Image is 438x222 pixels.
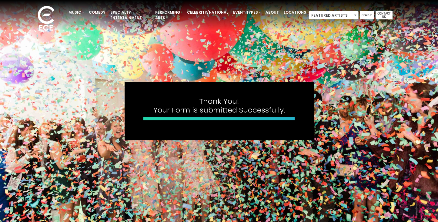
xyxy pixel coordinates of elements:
a: Comedy [86,7,108,18]
a: Search [360,11,374,19]
span: Featured Artists [309,11,359,19]
a: Locations [281,7,309,18]
a: Specialty Entertainment [108,7,153,23]
span: Featured Artists [309,11,358,20]
img: ece_new_logo_whitev2-1.png [31,4,61,34]
a: Celebrity/National [185,7,231,18]
h4: Thank You! Your Form is submitted Successfully. [143,97,295,115]
a: About [263,7,281,18]
a: Event Types [231,7,263,18]
a: Music [66,7,86,18]
a: Contact Us [376,11,393,19]
a: Performing Arts [153,7,185,23]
